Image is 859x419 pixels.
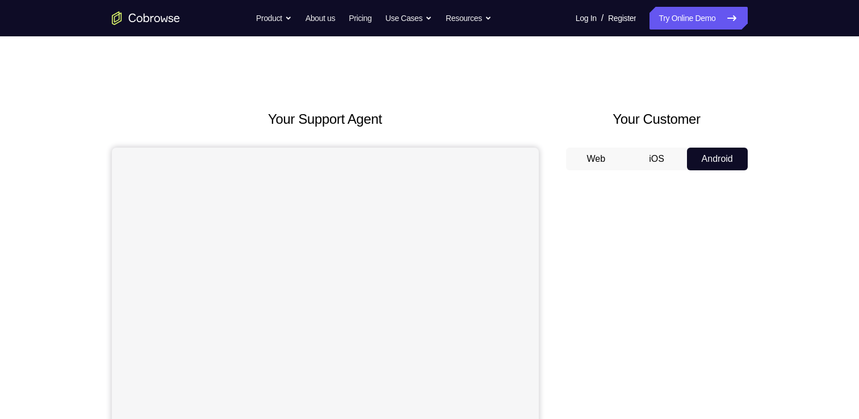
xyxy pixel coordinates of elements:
[349,7,371,30] a: Pricing
[626,148,687,170] button: iOS
[650,7,747,30] a: Try Online Demo
[608,7,636,30] a: Register
[112,109,539,129] h2: Your Support Agent
[385,7,432,30] button: Use Cases
[601,11,604,25] span: /
[446,7,492,30] button: Resources
[305,7,335,30] a: About us
[566,109,748,129] h2: Your Customer
[687,148,748,170] button: Android
[256,7,292,30] button: Product
[112,11,180,25] a: Go to the home page
[576,7,597,30] a: Log In
[566,148,627,170] button: Web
